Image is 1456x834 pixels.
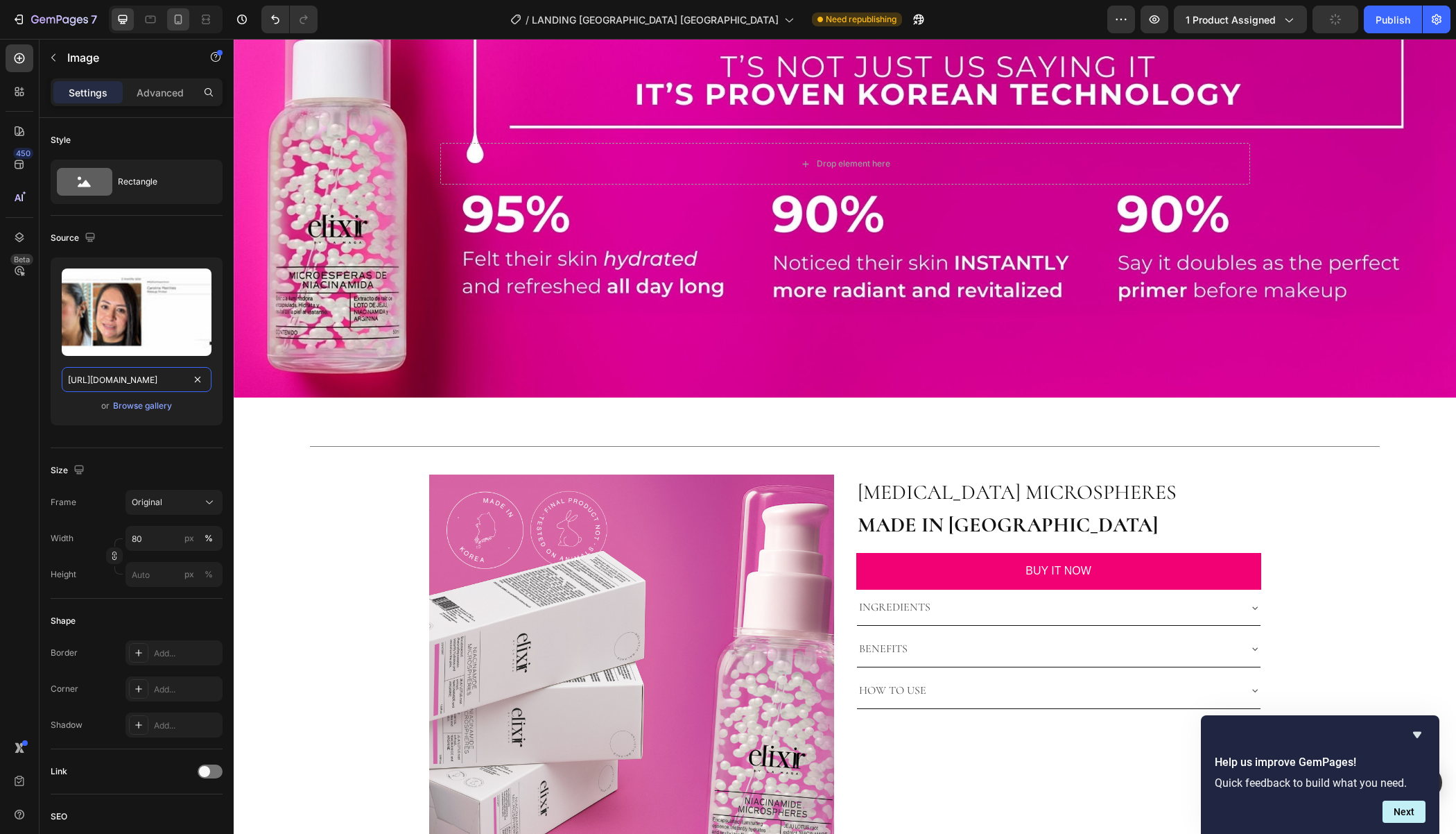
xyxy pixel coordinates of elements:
[1383,801,1425,823] button: Next question
[125,490,223,515] button: Original
[1409,726,1425,743] button: Hide survey
[154,720,219,732] div: Add...
[51,229,98,248] div: Source
[51,810,67,823] div: SEO
[113,400,172,412] div: Browse gallery
[6,6,103,33] button: 7
[623,514,1028,551] button: <p>BUY IT NOW</p>
[826,13,896,26] span: Need republishing
[13,148,33,159] div: 450
[624,441,943,466] span: [MEDICAL_DATA] MICROSPHERES
[526,12,529,27] span: /
[154,683,219,696] div: Add...
[1215,726,1425,823] div: Help us improve GemPages!
[132,496,162,509] span: Original
[62,367,211,392] input: https://example.com/image.jpg
[1364,6,1422,33] button: Publish
[154,647,219,660] div: Add...
[1215,776,1425,790] p: Quick feedback to build what you need.
[1215,754,1425,771] h2: Help us improve GemPages!
[51,532,73,545] label: Width
[51,647,78,659] div: Border
[624,473,924,499] strong: MADE IN [GEOGRAPHIC_DATA]
[118,166,202,198] div: Rectangle
[234,39,1456,834] iframe: Design area
[51,719,83,731] div: Shadow
[51,683,78,695] div: Corner
[583,119,657,130] div: Drop element here
[51,461,87,480] div: Size
[625,559,697,579] p: INGREDIENTS
[181,566,198,583] button: %
[200,530,217,547] button: px
[625,642,693,662] p: HOW TO USE
[181,530,198,547] button: %
[625,600,674,620] p: BENEFITS
[200,566,217,583] button: px
[184,568,194,581] div: px
[51,765,67,778] div: Link
[1174,6,1307,33] button: 1 product assigned
[792,522,858,543] p: BUY IT NOW
[67,49,185,66] p: Image
[205,532,213,545] div: %
[51,134,71,146] div: Style
[205,568,213,581] div: %
[261,6,318,33] div: Undo/Redo
[51,568,76,581] label: Height
[91,11,97,28] p: 7
[1376,12,1410,27] div: Publish
[532,12,779,27] span: LANDING [GEOGRAPHIC_DATA] [GEOGRAPHIC_DATA]
[62,269,211,356] img: preview-image
[1186,12,1276,27] span: 1 product assigned
[112,399,173,413] button: Browse gallery
[10,254,33,265] div: Beta
[69,85,107,100] p: Settings
[51,615,76,627] div: Shape
[101,398,110,414] span: or
[51,496,76,509] label: Frame
[137,85,184,100] p: Advanced
[125,562,223,587] input: px%
[184,532,194,545] div: px
[125,526,223,551] input: px%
